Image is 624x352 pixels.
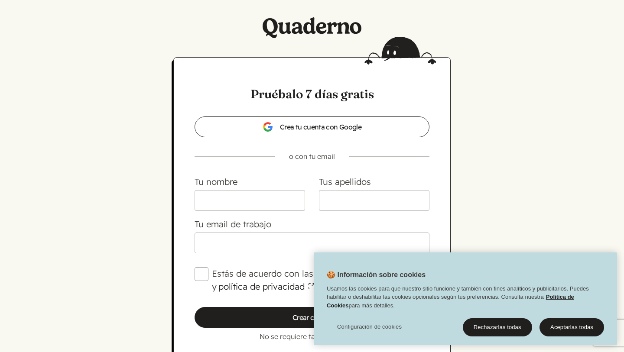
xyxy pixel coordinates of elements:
[314,270,426,284] h2: 🍪 Información sobre cookies
[314,252,617,345] div: 🍪 Información sobre cookies
[195,176,237,187] label: Tu nombre
[195,307,429,328] input: Crear cuenta
[263,122,361,132] span: Crea tu cuenta con Google
[463,318,532,336] button: Rechazarlas todas
[313,268,406,279] a: condiciones de uso
[319,176,371,187] label: Tus apellidos
[195,85,429,103] h1: Pruébalo 7 días gratis
[195,116,429,137] a: Crea tu cuenta con Google
[327,318,412,336] button: Configuración de cookies
[539,318,604,336] button: Aceptarlas todas
[327,294,574,309] a: Política de Cookies
[314,284,617,314] div: Usamos las cookies para que nuestro sitio funcione y también con fines analíticos y publicitarios...
[212,267,429,293] label: Estás de acuerdo con las y de Quaderno.
[217,281,317,292] a: política de privacidad
[181,151,443,161] p: o con tu email
[195,331,429,342] p: No se requiere tarjeta de crédito
[195,219,271,229] label: Tu email de trabajo
[314,252,617,345] div: Cookie banner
